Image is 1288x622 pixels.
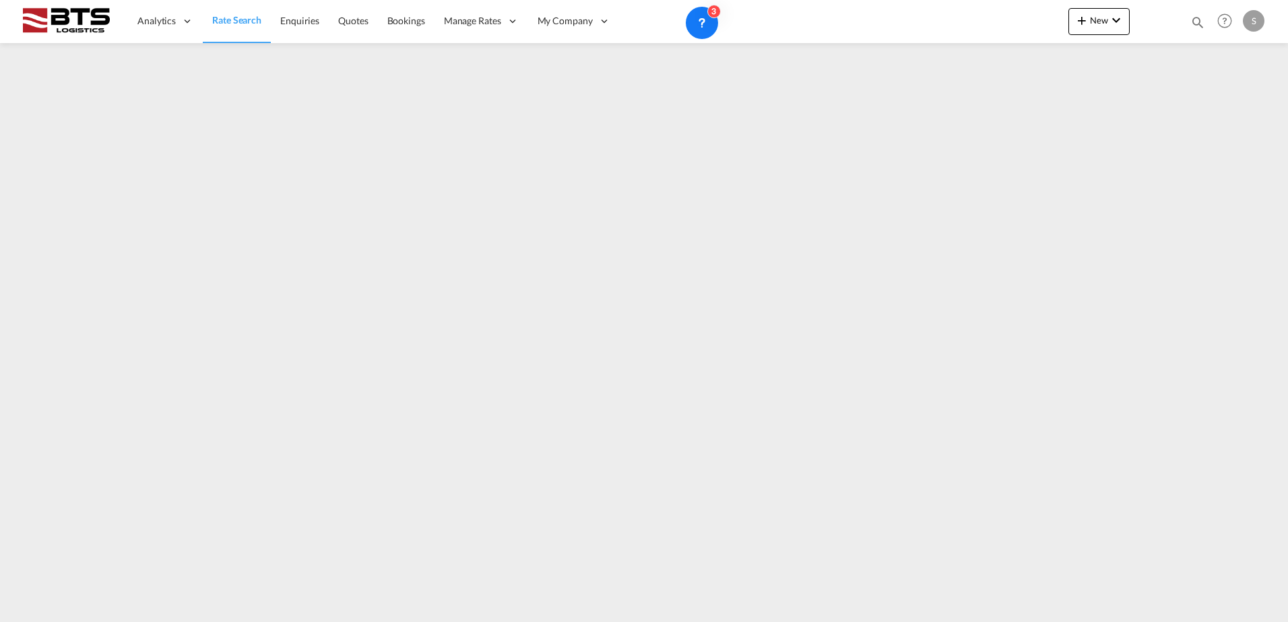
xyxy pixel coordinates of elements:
[1068,8,1130,35] button: icon-plus 400-fgNewicon-chevron-down
[444,14,501,28] span: Manage Rates
[1243,10,1264,32] div: S
[137,14,176,28] span: Analytics
[20,6,111,36] img: cdcc71d0be7811ed9adfbf939d2aa0e8.png
[1213,9,1236,32] span: Help
[338,15,368,26] span: Quotes
[1074,12,1090,28] md-icon: icon-plus 400-fg
[212,14,261,26] span: Rate Search
[1108,12,1124,28] md-icon: icon-chevron-down
[1074,15,1124,26] span: New
[387,15,425,26] span: Bookings
[1190,15,1205,35] div: icon-magnify
[538,14,593,28] span: My Company
[1190,15,1205,30] md-icon: icon-magnify
[280,15,319,26] span: Enquiries
[1213,9,1243,34] div: Help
